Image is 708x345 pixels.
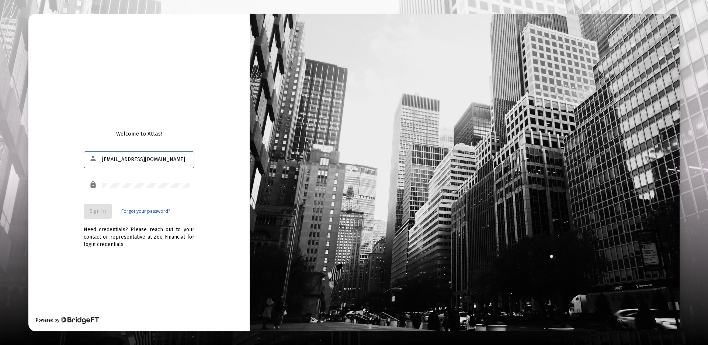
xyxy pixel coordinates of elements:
button: Sign In [84,204,112,219]
mat-icon: person [89,154,98,163]
img: Logo [111,97,167,124]
img: Bridge Financial Technology Logo [60,317,99,324]
mat-icon: lock [89,180,98,189]
div: Need credentials? Please reach out to your contact or representative at Zoe Financial for login c... [84,219,194,248]
div: Powered by [36,317,99,324]
div: Welcome to Atlas! [84,130,194,137]
input: Email or Username [102,157,190,163]
a: Forgot your password? [121,208,170,215]
span: Sign In [90,208,106,214]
